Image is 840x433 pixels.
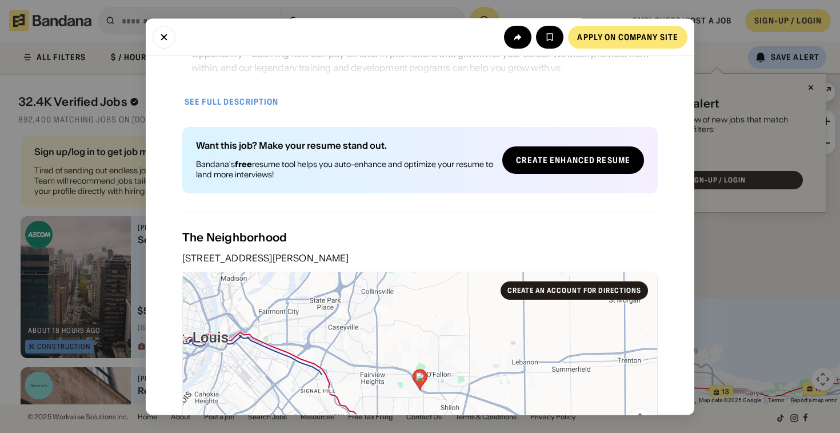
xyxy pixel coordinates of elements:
[196,141,493,150] div: Want this job? Make your resume stand out.
[629,408,651,431] button: Map camera controls
[577,33,678,41] div: Apply on company site
[516,156,630,164] div: Create Enhanced Resume
[235,159,252,169] b: free
[182,231,658,244] div: The Neighborhood
[182,253,658,263] div: [STREET_ADDRESS][PERSON_NAME]
[191,47,658,74] div: Opportunity – Learning now can pay off later in promotions and growth for your career. We often p...
[185,98,278,106] div: See full description
[507,287,641,294] div: Create an account for directions
[153,25,175,48] button: Close
[196,159,493,180] div: Bandana's resume tool helps you auto-enhance and optimize your resume to land more interviews!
